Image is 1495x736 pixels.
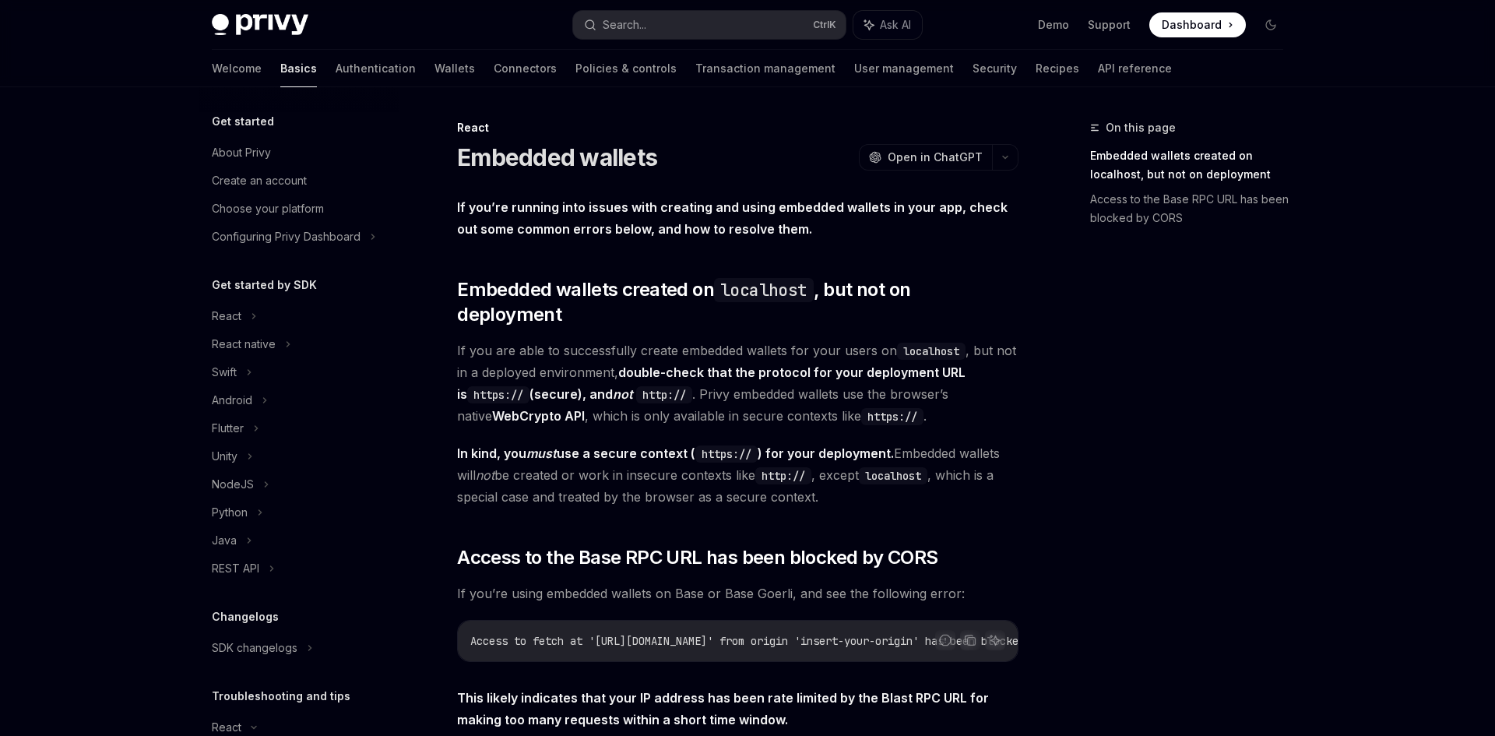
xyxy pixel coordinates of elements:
span: Embedded wallets created on , but not on deployment [457,277,1018,327]
code: https:// [695,445,758,463]
a: Create an account [199,167,399,195]
strong: double-check that the protocol for your deployment URL is (secure), and [457,364,966,402]
h5: Changelogs [212,607,279,626]
em: not [476,467,494,483]
button: Report incorrect code [935,630,955,650]
span: Access to the Base RPC URL has been blocked by CORS [457,545,937,570]
div: REST API [212,559,259,578]
code: https:// [861,408,923,425]
div: React [212,307,241,326]
strong: This likely indicates that your IP address has been rate limited by the Blast RPC URL for making ... [457,690,989,727]
div: Python [212,503,248,522]
a: Wallets [434,50,475,87]
a: About Privy [199,139,399,167]
h5: Troubleshooting and tips [212,687,350,706]
a: Transaction management [695,50,835,87]
span: Access to fetch at '[URL][DOMAIN_NAME]' from origin 'insert-your-origin' has been blocked by CORS... [470,634,1137,648]
div: Flutter [212,419,244,438]
code: https:// [467,386,529,403]
button: Ask AI [985,630,1005,650]
a: Authentication [336,50,416,87]
em: must [526,445,557,461]
a: Embedded wallets created on localhost, but not on deployment [1090,143,1296,187]
div: About Privy [212,143,271,162]
a: Security [973,50,1017,87]
h1: Embedded wallets [457,143,657,171]
a: User management [854,50,954,87]
a: Access to the Base RPC URL has been blocked by CORS [1090,187,1296,231]
span: Ctrl K [813,19,836,31]
span: If you are able to successfully create embedded wallets for your users on , but not in a deployed... [457,340,1018,427]
div: React [457,120,1018,136]
code: localhost [714,278,814,302]
a: Basics [280,50,317,87]
div: Choose your platform [212,199,324,218]
div: Create an account [212,171,307,190]
strong: In kind, you use a secure context ( ) for your deployment. [457,445,894,461]
code: localhost [897,343,966,360]
span: On this page [1106,118,1176,137]
div: SDK changelogs [212,639,297,657]
a: WebCrypto API [492,408,585,424]
a: Policies & controls [575,50,677,87]
div: Search... [603,16,646,34]
span: Embedded wallets will be created or work in insecure contexts like , except , which is a special ... [457,442,1018,508]
div: React native [212,335,276,354]
strong: If you’re running into issues with creating and using embedded wallets in your app, check out som... [457,199,1008,237]
span: Dashboard [1162,17,1222,33]
span: If you’re using embedded wallets on Base or Base Goerli, and see the following error: [457,583,1018,604]
a: Demo [1038,17,1069,33]
div: Configuring Privy Dashboard [212,227,361,246]
h5: Get started [212,112,274,131]
span: Open in ChatGPT [888,150,983,165]
a: Support [1088,17,1131,33]
img: dark logo [212,14,308,36]
button: Copy the contents from the code block [960,630,980,650]
code: http:// [636,386,692,403]
code: localhost [859,467,927,484]
button: Open in ChatGPT [859,144,992,171]
div: NodeJS [212,475,254,494]
code: http:// [755,467,811,484]
a: Dashboard [1149,12,1246,37]
h5: Get started by SDK [212,276,317,294]
a: Recipes [1036,50,1079,87]
a: API reference [1098,50,1172,87]
div: Swift [212,363,237,382]
button: Search...CtrlK [573,11,846,39]
em: not [613,386,633,402]
a: Choose your platform [199,195,399,223]
span: Ask AI [880,17,911,33]
a: Welcome [212,50,262,87]
div: Android [212,391,252,410]
div: Unity [212,447,237,466]
button: Ask AI [853,11,922,39]
a: Connectors [494,50,557,87]
button: Toggle dark mode [1258,12,1283,37]
div: Java [212,531,237,550]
